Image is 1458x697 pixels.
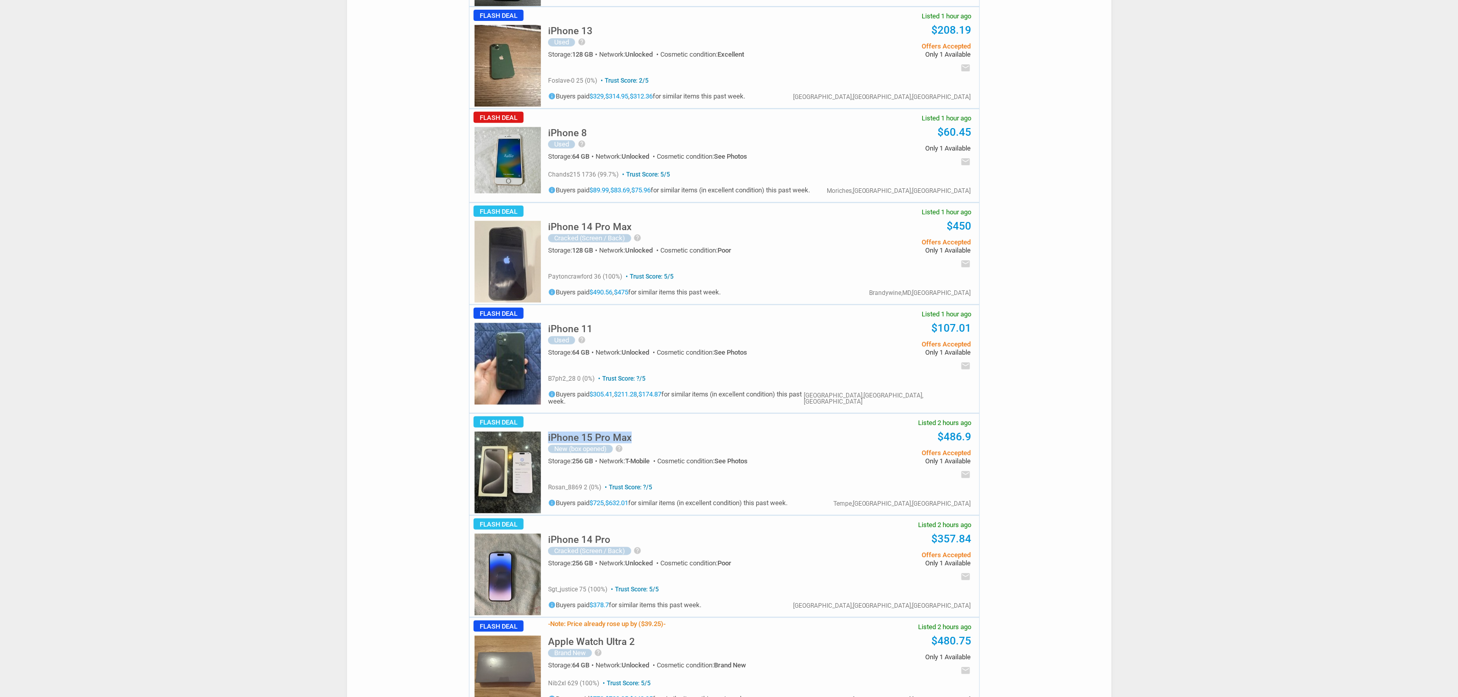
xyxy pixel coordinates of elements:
[660,51,744,58] div: Cosmetic condition:
[548,128,587,138] h5: iPhone 8
[548,390,556,398] i: info
[548,662,596,668] div: Storage:
[548,499,556,507] i: info
[572,153,589,160] span: 64 GB
[599,458,657,464] div: Network:
[589,93,604,101] a: $329
[714,457,748,465] span: See Photos
[605,93,628,101] a: $314.95
[572,457,593,465] span: 256 GB
[961,665,971,676] i: email
[548,77,597,84] span: foslave-0 25 (0%)
[548,537,610,544] a: iPhone 14 Pro
[475,25,541,107] img: s-l225.jpg
[922,115,972,121] span: Listed 1 hour ago
[548,273,622,280] span: paytoncrawford 36 (100%)
[660,560,731,566] div: Cosmetic condition:
[932,24,972,36] a: $208.19
[548,445,613,453] div: New (box opened)
[548,153,596,160] div: Storage:
[548,92,745,100] h5: Buyers paid , , for similar items this past week.
[919,419,972,426] span: Listed 2 hours ago
[961,157,971,167] i: email
[614,391,637,399] a: $211.28
[548,586,607,593] span: sgt_justice 75 (100%)
[572,661,589,669] span: 64 GB
[657,349,747,356] div: Cosmetic condition:
[663,620,665,628] span: -
[548,288,721,296] h5: Buyers paid , for similar items this past week.
[919,521,972,528] span: Listed 2 hours ago
[548,639,635,646] a: Apple Watch Ultra 2
[548,458,599,464] div: Storage:
[548,349,596,356] div: Storage:
[548,186,556,194] i: info
[817,341,971,347] span: Offers Accepted
[961,259,971,269] i: email
[620,171,670,178] span: Trust Score: 5/5
[870,290,971,296] div: Brandywine,MD,[GEOGRAPHIC_DATA]
[475,221,541,303] img: s-l225.jpg
[624,273,674,280] span: Trust Score: 5/5
[548,620,550,628] span: -
[548,130,587,138] a: iPhone 8
[615,444,624,453] i: help
[817,349,971,356] span: Only 1 Available
[718,559,731,567] span: Poor
[718,246,731,254] span: Poor
[922,209,972,215] span: Listed 1 hour ago
[578,140,586,148] i: help
[660,247,731,254] div: Cosmetic condition:
[817,145,971,152] span: Only 1 Available
[817,552,971,558] span: Offers Accepted
[599,247,660,254] div: Network:
[548,601,701,609] h5: Buyers paid for similar items this past week.
[548,547,631,555] div: Cracked (Screen / Back)
[548,601,556,609] i: info
[572,559,593,567] span: 256 GB
[474,620,524,632] span: Flash Deal
[548,92,556,100] i: info
[817,450,971,456] span: Offers Accepted
[961,571,971,582] i: email
[817,560,971,566] span: Only 1 Available
[474,112,524,123] span: Flash Deal
[603,484,652,491] span: Trust Score: ?/5
[599,560,660,566] div: Network:
[548,26,592,36] h5: iPhone 13
[548,288,556,296] i: info
[922,13,972,19] span: Listed 1 hour ago
[548,560,599,566] div: Storage:
[548,484,601,491] span: rosan_8869 2 (0%)
[548,499,787,507] h5: Buyers paid , for similar items (in excellent condition) this past week.
[625,51,653,58] span: Unlocked
[817,239,971,245] span: Offers Accepted
[548,435,632,442] a: iPhone 15 Pro Max
[589,289,612,296] a: $490.56
[938,126,972,138] a: $60.45
[932,533,972,545] a: $357.84
[922,311,972,317] span: Listed 1 hour ago
[827,188,971,194] div: Moriches,[GEOGRAPHIC_DATA],[GEOGRAPHIC_DATA]
[599,77,649,84] span: Trust Score: 2/5
[625,457,650,465] span: T-Mobile
[548,336,575,344] div: Used
[833,501,971,507] div: Tempe,[GEOGRAPHIC_DATA],[GEOGRAPHIC_DATA]
[622,153,649,160] span: Unlocked
[596,375,646,382] span: Trust Score: ?/5
[932,635,972,647] a: $480.75
[714,661,746,669] span: Brand New
[589,391,612,399] a: $305.41
[714,153,747,160] span: See Photos
[817,247,971,254] span: Only 1 Available
[548,390,804,405] h5: Buyers paid , , for similar items (in excellent condition) this past week.
[548,247,599,254] div: Storage:
[548,375,595,382] span: b7ph2_28 0 (0%)
[605,500,628,507] a: $632.01
[947,220,972,232] a: $450
[938,431,972,443] a: $486.9
[961,469,971,480] i: email
[634,546,642,555] i: help
[622,661,649,669] span: Unlocked
[474,416,524,428] span: Flash Deal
